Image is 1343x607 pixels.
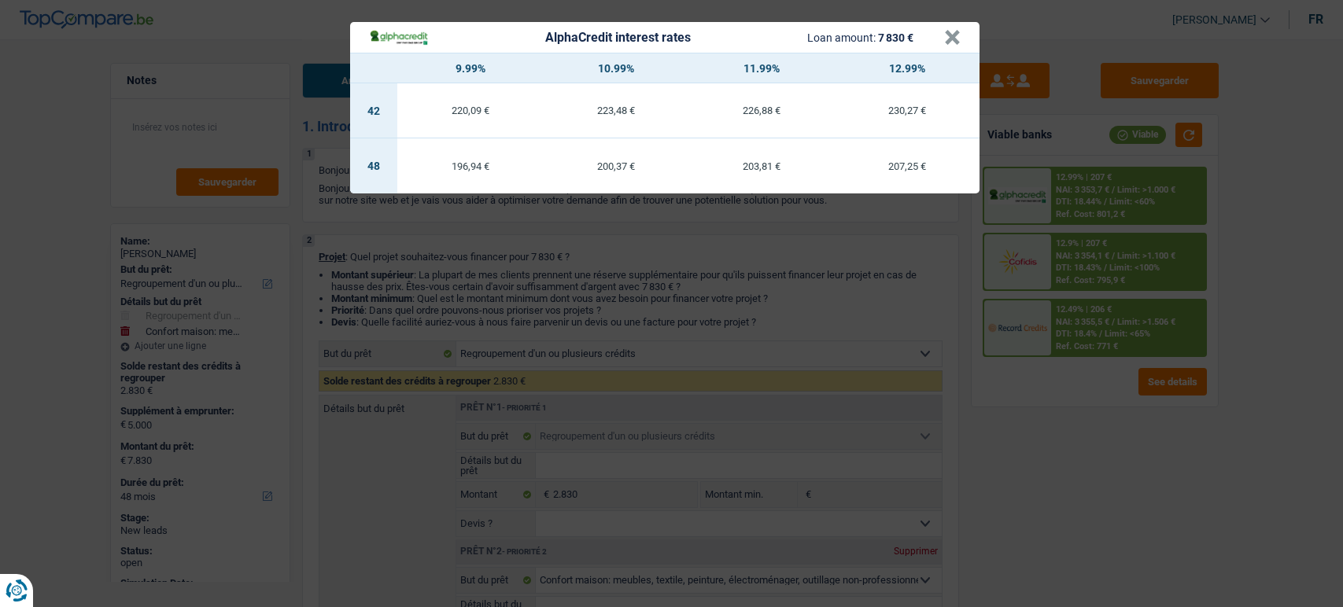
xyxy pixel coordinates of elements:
[834,161,980,171] div: 207,25 €
[397,161,543,171] div: 196,94 €
[543,105,688,116] div: 223,48 €
[545,31,691,44] div: AlphaCredit interest rates
[369,28,429,46] img: AlphaCredit
[944,30,961,46] button: ×
[807,31,876,44] span: Loan amount:
[543,161,688,171] div: 200,37 €
[350,138,397,193] td: 48
[878,31,913,44] span: 7 830 €
[834,53,980,83] th: 12.99%
[688,161,834,171] div: 203,81 €
[397,53,543,83] th: 9.99%
[688,105,834,116] div: 226,88 €
[834,105,980,116] div: 230,27 €
[350,83,397,138] td: 42
[543,53,688,83] th: 10.99%
[688,53,834,83] th: 11.99%
[397,105,543,116] div: 220,09 €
